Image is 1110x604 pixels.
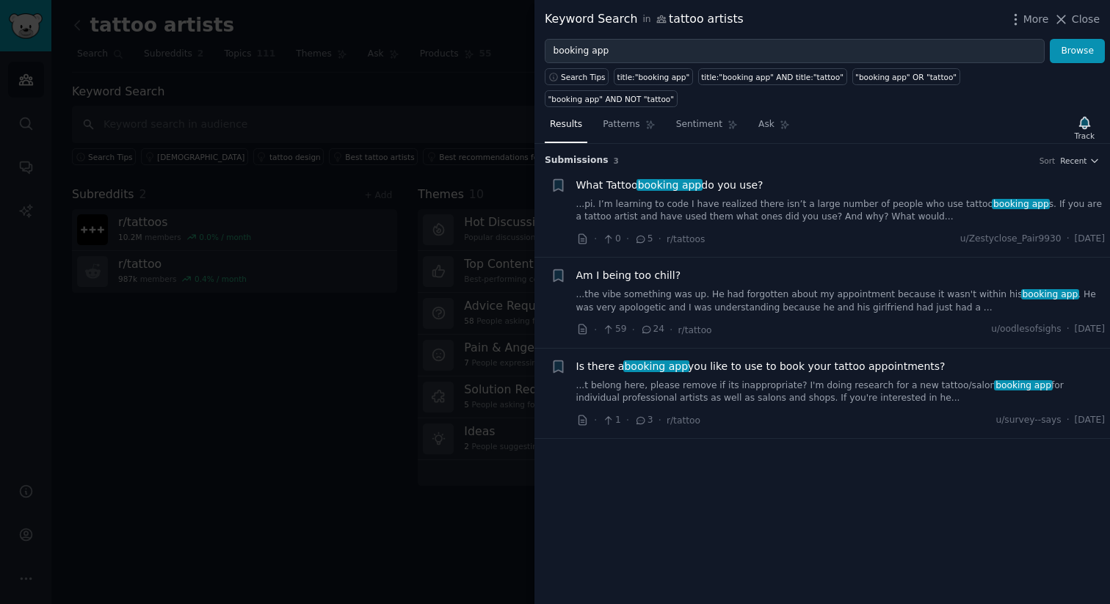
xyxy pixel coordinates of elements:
a: title:"booking app" [614,68,693,85]
div: Sort [1040,156,1056,166]
button: Search Tips [545,68,609,85]
div: Keyword Search tattoo artists [545,10,744,29]
span: · [632,322,635,338]
span: Search Tips [561,72,606,82]
a: Patterns [598,113,660,143]
span: More [1023,12,1049,27]
span: · [1067,323,1070,336]
span: · [594,412,597,428]
span: Submission s [545,154,609,167]
span: 3 [634,414,653,427]
a: "booking app" OR "tattoo" [852,68,960,85]
a: ...the vibe something was up. He had forgotten about my appointment because it wasn't within hisb... [576,288,1106,314]
a: Sentiment [671,113,743,143]
span: · [659,412,661,428]
a: Ask [753,113,795,143]
span: r/tattoo [667,415,700,426]
span: · [1067,233,1070,246]
span: r/tattoos [667,234,705,244]
span: [DATE] [1075,414,1105,427]
button: Close [1053,12,1100,27]
span: u/oodlesofsighs [991,323,1062,336]
a: Results [545,113,587,143]
span: in [642,13,650,26]
span: booking app [1021,289,1079,299]
span: Patterns [603,118,639,131]
span: Ask [758,118,775,131]
span: Is there a you like to use to book your tattoo appointments? [576,359,946,374]
span: booking app [636,179,703,191]
span: 59 [602,323,626,336]
span: Recent [1060,156,1087,166]
span: [DATE] [1075,323,1105,336]
button: Browse [1050,39,1105,64]
span: 24 [640,323,664,336]
div: Track [1075,131,1095,141]
span: · [659,231,661,247]
span: · [594,322,597,338]
a: ...pi. I’m learning to code I have realized there isn’t a large number of people who use tattoobo... [576,198,1106,224]
span: Sentiment [676,118,722,131]
span: booking app [623,360,689,372]
div: "booking app" OR "tattoo" [855,72,957,82]
span: r/tattoo [678,325,712,335]
span: · [594,231,597,247]
span: booking app [994,380,1052,390]
div: "booking app" AND NOT "tattoo" [548,94,675,104]
input: Try a keyword related to your business [545,39,1045,64]
span: · [1067,414,1070,427]
span: 5 [634,233,653,246]
span: · [626,412,629,428]
span: Close [1072,12,1100,27]
a: What Tattoobooking appdo you use? [576,178,763,193]
span: booking app [992,199,1050,209]
div: title:"booking app" AND title:"tattoo" [701,72,844,82]
span: · [670,322,672,338]
span: What Tattoo do you use? [576,178,763,193]
a: Is there abooking appyou like to use to book your tattoo appointments? [576,359,946,374]
a: title:"booking app" AND title:"tattoo" [698,68,847,85]
span: Results [550,118,582,131]
span: 1 [602,414,620,427]
span: · [626,231,629,247]
button: More [1008,12,1049,27]
span: u/survey--says [995,414,1061,427]
a: Am I being too chill? [576,268,681,283]
span: 3 [614,156,619,165]
button: Track [1070,112,1100,143]
span: u/Zestyclose_Pair9930 [960,233,1062,246]
span: 0 [602,233,620,246]
a: ...t belong here, please remove if its inappropriate? I'm doing research for a new tattoo/salonbo... [576,379,1106,405]
span: [DATE] [1075,233,1105,246]
a: "booking app" AND NOT "tattoo" [545,90,678,107]
button: Recent [1060,156,1100,166]
div: title:"booking app" [617,72,690,82]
